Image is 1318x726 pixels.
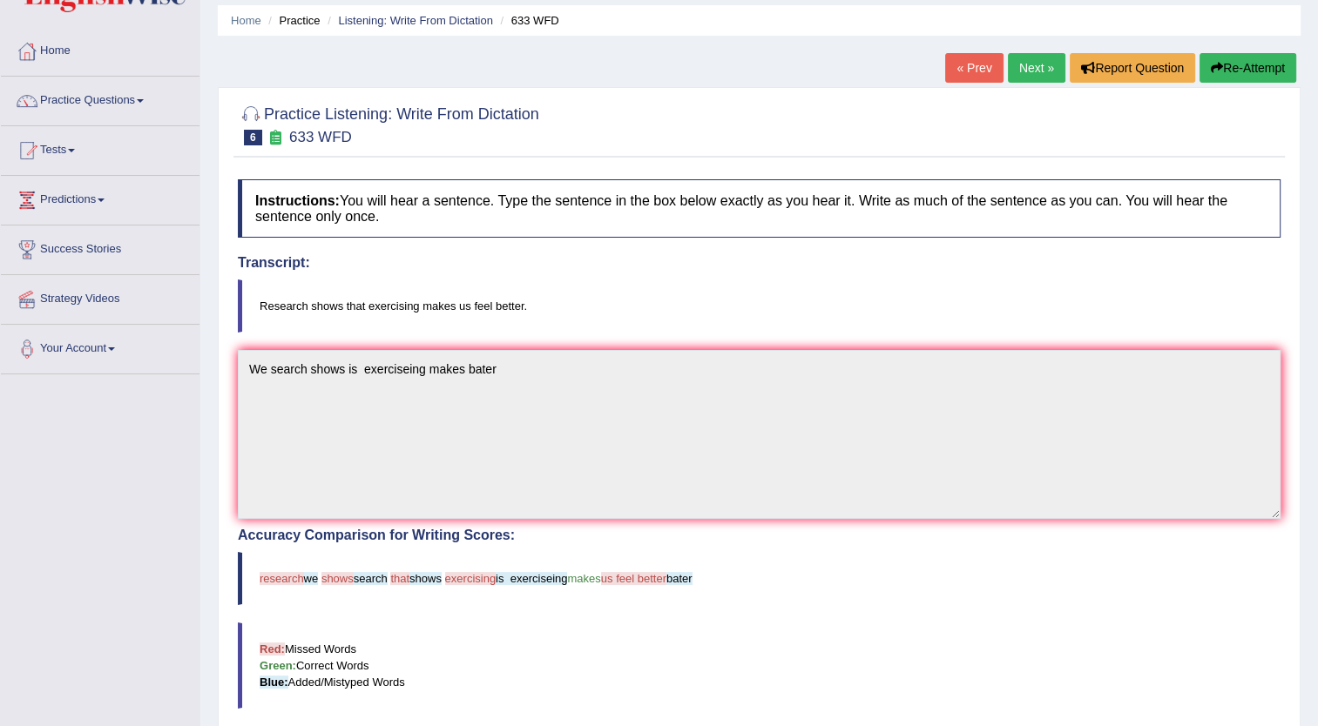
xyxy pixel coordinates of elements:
[945,53,1003,83] a: « Prev
[238,279,1281,333] blockquote: Research shows that exercising makes us feel better.
[409,572,442,585] span: shows
[1,275,199,319] a: Strategy Videos
[1200,53,1296,83] button: Re-Attempt
[238,179,1281,238] h4: You will hear a sentence. Type the sentence in the box below exactly as you hear it. Write as muc...
[260,642,285,655] b: Red:
[1070,53,1195,83] button: Report Question
[1,77,199,120] a: Practice Questions
[567,572,600,585] span: makes
[1,225,199,269] a: Success Stories
[238,255,1281,271] h4: Transcript:
[1,126,199,170] a: Tests
[445,572,497,585] span: exercising
[601,572,666,585] span: us feel better
[338,14,493,27] a: Listening: Write From Dictation
[260,676,288,689] b: Blue:
[244,130,262,145] span: 6
[267,130,285,146] small: Exam occurring question
[304,572,319,585] span: we
[1008,53,1065,83] a: Next »
[260,659,296,672] b: Green:
[260,572,304,585] span: research
[264,12,320,29] li: Practice
[496,572,567,585] span: is exerciseing
[666,572,693,585] span: bater
[1,325,199,368] a: Your Account
[238,622,1281,709] blockquote: Missed Words Correct Words Added/Mistyped Words
[497,12,559,29] li: 633 WFD
[1,176,199,219] a: Predictions
[354,572,388,585] span: search
[255,193,340,208] b: Instructions:
[231,14,261,27] a: Home
[321,572,354,585] span: shows
[238,102,539,145] h2: Practice Listening: Write From Dictation
[238,528,1281,543] h4: Accuracy Comparison for Writing Scores:
[390,572,409,585] span: that
[1,27,199,71] a: Home
[289,129,352,145] small: 633 WFD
